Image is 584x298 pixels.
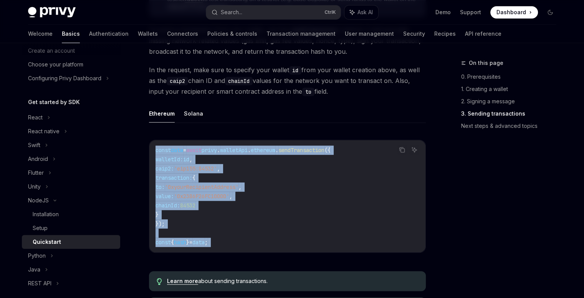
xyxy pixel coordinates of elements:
[490,6,538,18] a: Dashboard
[156,174,192,181] span: transaction:
[345,25,394,43] a: User management
[156,211,159,218] span: }
[22,235,120,249] a: Quickstart
[174,165,217,172] span: 'eip155:84532'
[156,156,183,163] span: walletId:
[28,25,53,43] a: Welcome
[156,147,171,154] span: const
[186,239,189,246] span: }
[205,239,208,246] span: ;
[184,104,203,123] button: Solana
[167,277,418,285] span: about sending transactions.
[171,239,174,246] span: {
[156,184,165,190] span: to:
[171,147,183,154] span: data
[461,120,562,132] a: Next steps & advanced topics
[435,8,451,16] a: Demo
[403,25,425,43] a: Security
[149,104,175,123] button: Ethereum
[28,141,40,150] div: Swift
[156,193,174,200] span: value:
[22,207,120,221] a: Installation
[28,279,51,288] div: REST API
[544,6,556,18] button: Toggle dark mode
[461,95,562,108] a: 2. Signing a message
[324,147,331,154] span: ({
[186,147,202,154] span: await
[156,220,165,227] span: });
[28,168,44,177] div: Flutter
[357,8,373,16] span: Ask AI
[174,193,229,200] span: '0x2386F26FC10000'
[89,25,129,43] a: Authentication
[28,113,43,122] div: React
[28,127,60,136] div: React native
[33,223,48,233] div: Setup
[324,9,336,15] span: Ctrl K
[28,196,49,205] div: NodeJS
[221,8,242,17] div: Search...
[469,58,503,68] span: On this page
[397,145,407,155] button: Copy the contents from the code block
[496,8,526,16] span: Dashboard
[225,77,253,85] code: chainId
[167,278,198,285] a: Learn more
[62,25,80,43] a: Basics
[183,156,189,163] span: id
[229,193,232,200] span: ,
[266,25,336,43] a: Transaction management
[33,237,61,247] div: Quickstart
[189,156,192,163] span: ,
[167,77,188,85] code: caip2
[28,60,83,69] div: Choose your platform
[28,98,80,107] h5: Get started by SDK
[165,184,238,190] span: '0xyourRecipientAddress'
[156,202,180,209] span: chainId:
[461,71,562,83] a: 0. Prerequisites
[302,88,314,96] code: to
[192,174,195,181] span: {
[461,83,562,95] a: 1. Creating a wallet
[238,184,242,190] span: ,
[344,5,378,19] button: Ask AI
[202,147,217,154] span: privy
[220,147,248,154] span: walletApi
[174,239,186,246] span: hash
[167,25,198,43] a: Connectors
[28,265,40,274] div: Java
[28,154,48,164] div: Android
[289,66,301,74] code: id
[156,165,174,172] span: caip2:
[28,7,76,18] img: dark logo
[251,147,275,154] span: ethereum
[409,145,419,155] button: Ask AI
[192,239,205,246] span: data
[275,147,278,154] span: .
[22,58,120,71] a: Choose your platform
[189,239,192,246] span: =
[183,147,186,154] span: =
[22,221,120,235] a: Setup
[434,25,456,43] a: Recipes
[28,251,46,260] div: Python
[217,165,220,172] span: ,
[278,147,324,154] span: sendTransaction
[156,239,171,246] span: const
[138,25,158,43] a: Wallets
[28,74,101,83] div: Configuring Privy Dashboard
[217,147,220,154] span: .
[33,210,59,219] div: Installation
[207,25,257,43] a: Policies & controls
[157,278,162,285] svg: Tip
[206,5,341,19] button: Search...CtrlK
[465,25,501,43] a: API reference
[28,182,41,191] div: Unity
[248,147,251,154] span: .
[149,65,426,97] span: In the request, make sure to specify your wallet from your wallet creation above, as well as the ...
[460,8,481,16] a: Support
[461,108,562,120] a: 3. Sending transactions
[180,202,195,209] span: 84532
